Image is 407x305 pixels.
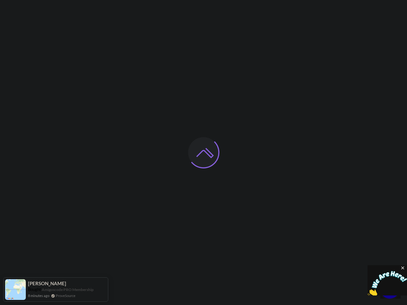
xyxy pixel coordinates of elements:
[5,279,26,300] img: provesource social proof notification image
[28,287,41,292] span: Bought
[42,287,94,292] a: Amigoscode PRO Membership
[28,281,66,286] span: [PERSON_NAME]
[368,265,407,295] iframe: chat widget
[28,293,49,298] span: 8 minutes ago
[56,293,75,298] a: ProveSource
